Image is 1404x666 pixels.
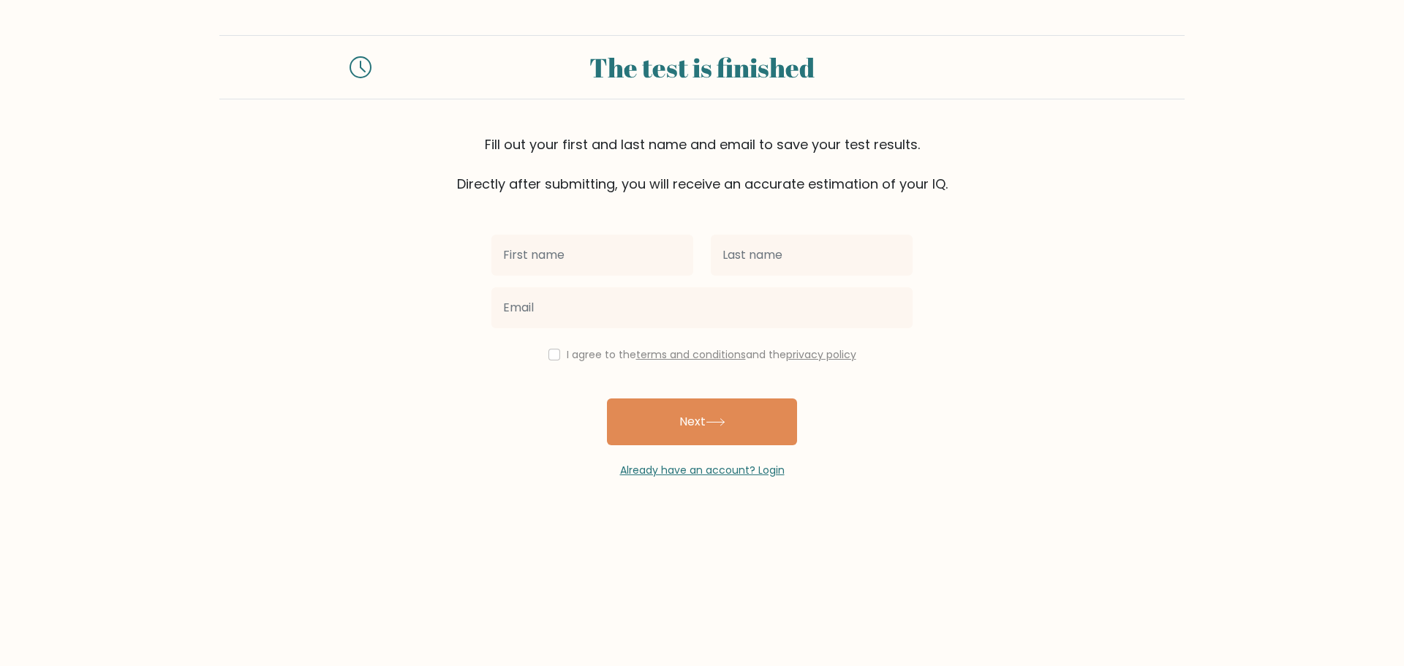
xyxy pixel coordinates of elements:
[636,347,746,362] a: terms and conditions
[219,135,1185,194] div: Fill out your first and last name and email to save your test results. Directly after submitting,...
[491,287,913,328] input: Email
[786,347,856,362] a: privacy policy
[711,235,913,276] input: Last name
[607,398,797,445] button: Next
[389,48,1015,87] div: The test is finished
[567,347,856,362] label: I agree to the and the
[491,235,693,276] input: First name
[620,463,785,477] a: Already have an account? Login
